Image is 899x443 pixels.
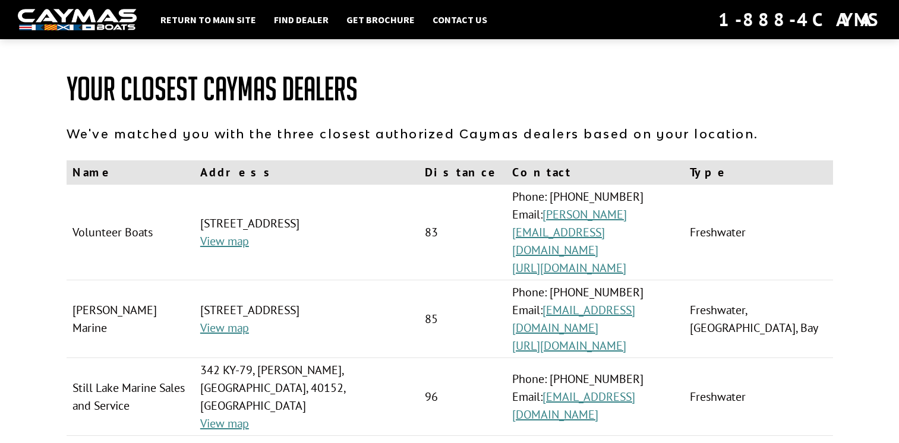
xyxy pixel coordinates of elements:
a: [EMAIL_ADDRESS][DOMAIN_NAME] [512,302,635,336]
a: Find Dealer [268,12,335,27]
a: [PERSON_NAME][EMAIL_ADDRESS][DOMAIN_NAME] [512,207,627,258]
a: Return to main site [154,12,262,27]
td: 85 [419,280,506,358]
td: [PERSON_NAME] Marine [67,280,194,358]
td: 83 [419,185,506,280]
td: Phone: [PHONE_NUMBER] Email: [506,280,684,358]
td: Freshwater [684,358,832,436]
p: We've matched you with the three closest authorized Caymas dealers based on your location. [67,125,833,143]
a: [URL][DOMAIN_NAME] [512,260,626,276]
a: View map [200,416,249,431]
a: Get Brochure [340,12,421,27]
td: Phone: [PHONE_NUMBER] Email: [506,185,684,280]
th: Name [67,160,194,185]
th: Address [194,160,419,185]
img: white-logo-c9c8dbefe5ff5ceceb0f0178aa75bf4bb51f6bca0971e226c86eb53dfe498488.png [18,9,137,31]
td: 342 KY-79, [PERSON_NAME], [GEOGRAPHIC_DATA], 40152, [GEOGRAPHIC_DATA] [194,358,419,436]
th: Contact [506,160,684,185]
div: 1-888-4CAYMAS [718,7,881,33]
a: View map [200,320,249,336]
th: Type [684,160,832,185]
td: Phone: [PHONE_NUMBER] Email: [506,358,684,436]
a: [URL][DOMAIN_NAME] [512,338,626,353]
a: Contact Us [427,12,493,27]
td: Freshwater [684,185,832,280]
td: Still Lake Marine Sales and Service [67,358,194,436]
td: 96 [419,358,506,436]
td: [STREET_ADDRESS] [194,185,419,280]
a: View map [200,233,249,249]
td: Freshwater, [GEOGRAPHIC_DATA], Bay [684,280,832,358]
td: Volunteer Boats [67,185,194,280]
a: [EMAIL_ADDRESS][DOMAIN_NAME] [512,389,635,422]
th: Distance [419,160,506,185]
td: [STREET_ADDRESS] [194,280,419,358]
h1: Your Closest Caymas Dealers [67,71,833,107]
